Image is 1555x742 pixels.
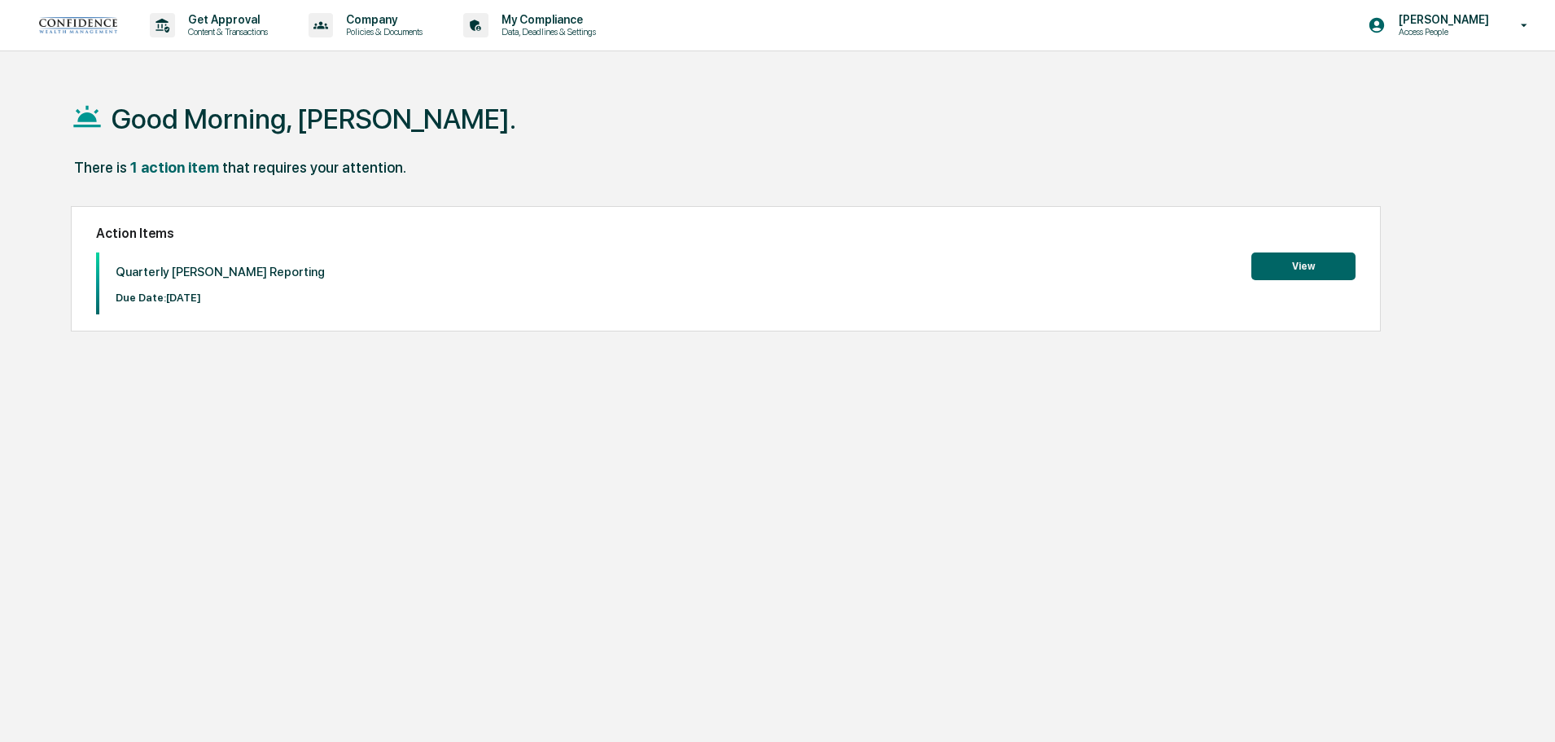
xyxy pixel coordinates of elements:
div: 1 action item [130,159,219,176]
p: Content & Transactions [175,26,276,37]
div: that requires your attention. [222,159,406,176]
p: [PERSON_NAME] [1386,13,1497,26]
p: Due Date: [DATE] [116,292,325,304]
a: View [1251,257,1356,273]
h2: Action Items [96,226,1356,241]
p: Policies & Documents [333,26,431,37]
p: Get Approval [175,13,276,26]
p: Company [333,13,431,26]
img: logo [39,17,117,33]
p: Access People [1386,26,1497,37]
p: My Compliance [488,13,604,26]
button: View [1251,252,1356,280]
div: There is [74,159,127,176]
p: Quarterly [PERSON_NAME] Reporting [116,265,325,279]
h1: Good Morning, [PERSON_NAME]. [112,103,516,135]
p: Data, Deadlines & Settings [488,26,604,37]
